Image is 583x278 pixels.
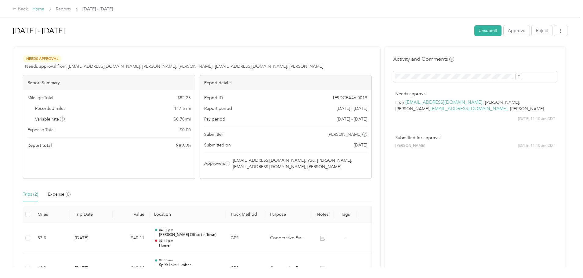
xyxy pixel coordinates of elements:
th: Value [113,206,149,223]
span: Submitted on [204,142,231,148]
a: [EMAIL_ADDRESS][DOMAIN_NAME] [430,106,508,112]
th: Notes [311,206,334,223]
span: Report ID [204,95,223,101]
span: - [345,235,346,240]
div: Trips (2) [23,191,38,198]
p: 05:44 pm [159,239,221,243]
h4: Activity and Comments [393,55,454,63]
span: Mileage Total [27,95,53,101]
h1: Jul 1 - 31, 2025 [13,23,470,38]
iframe: Everlance-gr Chat Button Frame [549,244,583,278]
th: Location [149,206,226,223]
p: 07:35 am [159,258,221,262]
span: Recorded miles [35,105,65,112]
td: GPS [226,223,265,254]
button: Unsubmit [474,25,502,36]
button: Approve [504,25,530,36]
span: $ 0.70 / mi [174,116,191,122]
div: Report Summary [23,75,195,90]
span: Report total [27,142,52,149]
span: 117.5 mi [174,105,191,112]
span: $ 82.25 [177,95,191,101]
td: 57.3 [33,223,70,254]
th: Purpose [265,206,311,223]
span: Needs Approval [23,55,61,62]
span: [DATE] 11:10 am CDT [518,116,555,122]
span: Expense Total [27,127,54,133]
span: Variable rate [35,116,65,122]
div: Report details [200,75,372,90]
span: Pay period [204,116,225,122]
td: $40.11 [113,223,149,254]
span: 1E9DCEA46-0019 [332,95,367,101]
span: Approvers [204,160,225,167]
span: Needs approval from [EMAIL_ADDRESS][DOMAIN_NAME], [PERSON_NAME], [PERSON_NAME], [EMAIL_ADDRESS][D... [25,63,323,70]
span: [DATE] [354,142,367,148]
th: Tags [334,206,357,223]
p: [PERSON_NAME] Office (In Town) [159,232,221,238]
td: Cooperative Farmers Elevator (CFE) [265,223,311,254]
span: $ 0.00 [180,127,191,133]
p: 04:37 pm [159,228,221,232]
a: Reports [56,6,71,12]
span: Go to pay period [337,116,367,122]
button: Reject [532,25,552,36]
span: $ 82.25 [176,142,191,149]
p: Home [159,243,221,248]
div: Expense (0) [48,191,71,198]
p: Needs approval [395,91,555,97]
p: From , [PERSON_NAME], [PERSON_NAME], , [PERSON_NAME] [395,99,555,112]
span: [DATE] 11:10 am CDT [518,143,555,149]
th: Track Method [226,206,265,223]
span: Submitter [204,131,223,138]
span: Report period [204,105,232,112]
th: Miles [33,206,70,223]
span: [PERSON_NAME] [328,131,361,138]
a: Home [32,6,44,12]
p: Spirit Lake Lumber [159,262,221,268]
span: - [345,265,346,271]
td: [DATE] [70,223,113,254]
span: [DATE] - [DATE] [82,6,113,12]
div: Back [12,5,28,13]
th: Trip Date [70,206,113,223]
span: [PERSON_NAME] [395,143,425,149]
span: [DATE] - [DATE] [337,105,367,112]
a: [EMAIL_ADDRESS][DOMAIN_NAME] [405,99,483,105]
span: [EMAIL_ADDRESS][DOMAIN_NAME], You, [PERSON_NAME], [EMAIL_ADDRESS][DOMAIN_NAME], [PERSON_NAME] [233,157,366,170]
p: Submitted for approval [395,135,555,141]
